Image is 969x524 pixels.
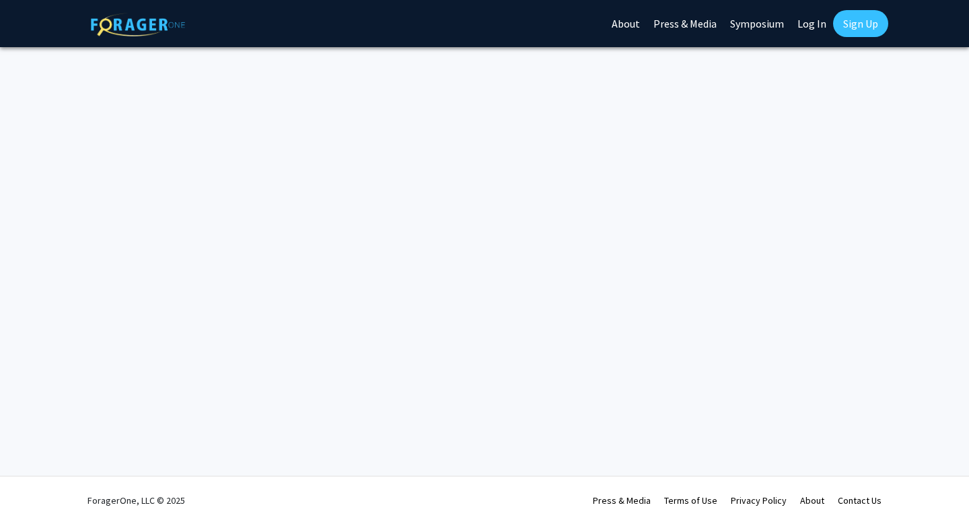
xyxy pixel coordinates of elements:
a: Privacy Policy [731,494,787,506]
img: ForagerOne Logo [91,13,185,36]
a: About [800,494,824,506]
a: Contact Us [838,494,882,506]
a: Press & Media [593,494,651,506]
a: Sign Up [833,10,888,37]
div: ForagerOne, LLC © 2025 [87,477,185,524]
a: Terms of Use [664,494,717,506]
